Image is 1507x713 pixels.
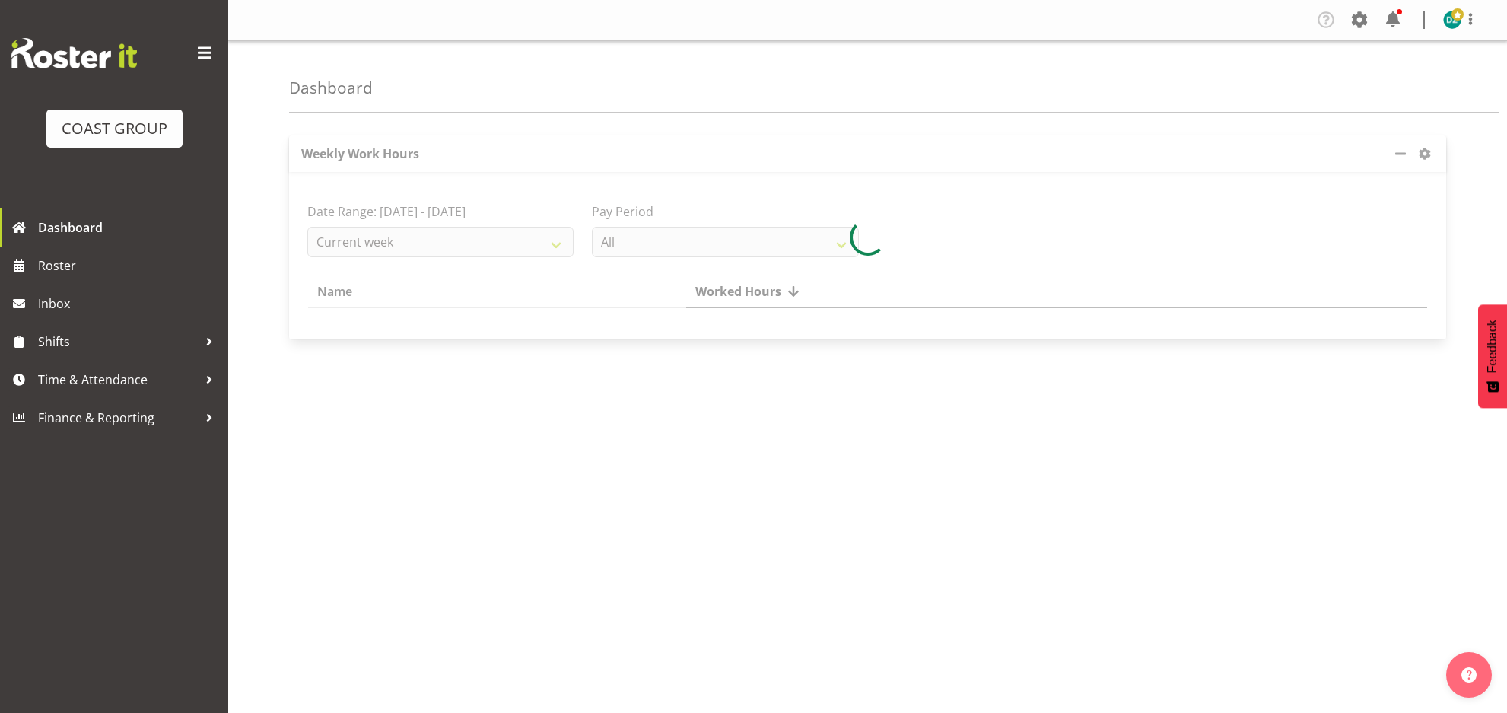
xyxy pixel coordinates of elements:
[289,79,373,97] h4: Dashboard
[38,406,198,429] span: Finance & Reporting
[11,38,137,68] img: Rosterit website logo
[1486,320,1499,373] span: Feedback
[1478,304,1507,408] button: Feedback - Show survey
[1461,667,1477,683] img: help-xxl-2.png
[1443,11,1461,29] img: daniel-zhou7496.jpg
[62,117,167,140] div: COAST GROUP
[38,254,221,277] span: Roster
[38,330,198,353] span: Shifts
[38,292,221,315] span: Inbox
[38,216,221,239] span: Dashboard
[38,368,198,391] span: Time & Attendance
